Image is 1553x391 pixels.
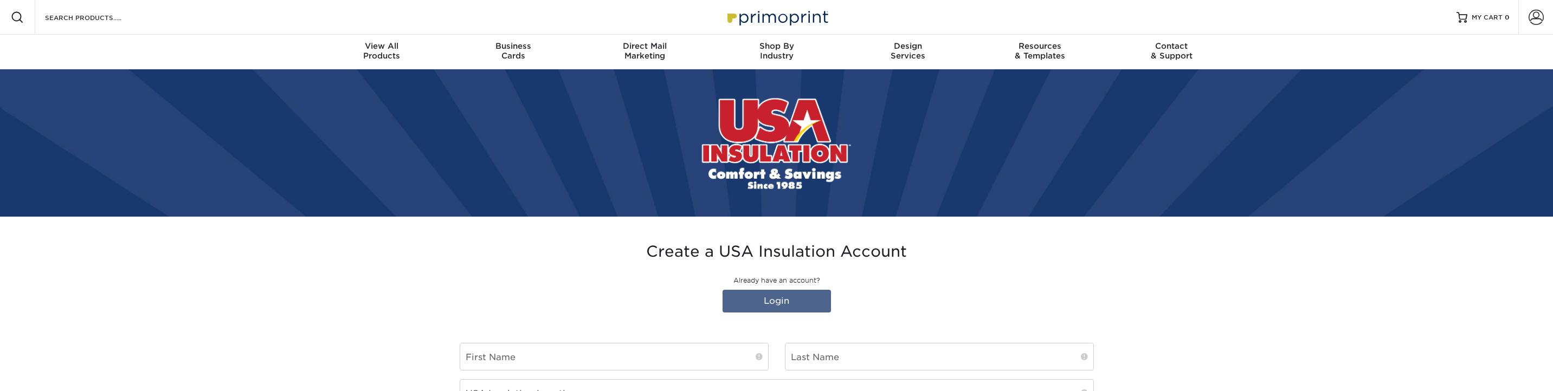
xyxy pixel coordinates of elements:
span: Design [842,41,974,51]
span: Shop By [711,41,842,51]
a: Contact& Support [1106,35,1238,69]
h3: Create a USA Insulation Account [460,243,1094,261]
p: Already have an account? [460,276,1094,285]
a: BusinessCards [447,35,579,69]
div: Industry [711,41,842,61]
span: 0 [1505,14,1510,21]
div: Services [842,41,974,61]
a: DesignServices [842,35,974,69]
input: SEARCH PRODUCTS..... [44,11,150,24]
span: MY CART [1472,13,1503,22]
a: View AllProducts [316,35,448,69]
a: Resources& Templates [974,35,1106,69]
span: Direct Mail [579,41,711,51]
span: View All [316,41,448,51]
a: Login [723,290,831,312]
span: Resources [974,41,1106,51]
div: Products [316,41,448,61]
span: Contact [1106,41,1238,51]
div: & Support [1106,41,1238,61]
div: & Templates [974,41,1106,61]
div: Marketing [579,41,711,61]
a: Direct MailMarketing [579,35,711,69]
span: Business [447,41,579,51]
img: Primoprint [723,5,831,29]
div: Cards [447,41,579,61]
a: Shop ByIndustry [711,35,842,69]
img: USA Insulation [695,95,858,191]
